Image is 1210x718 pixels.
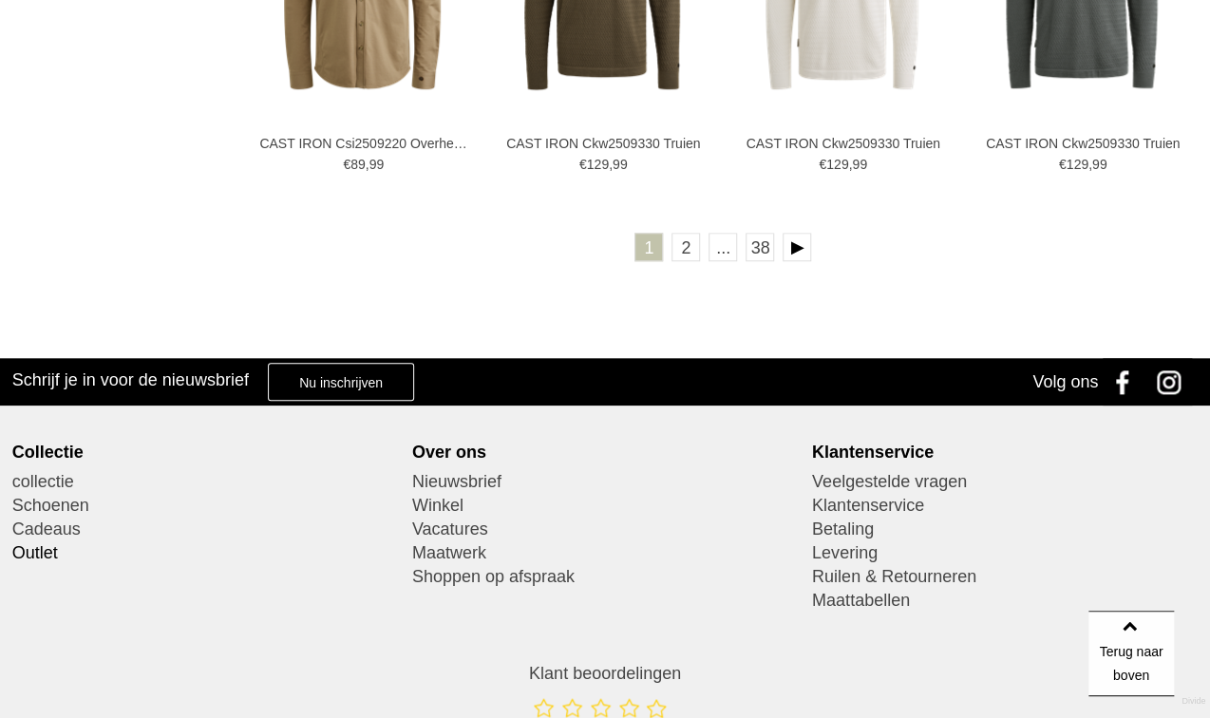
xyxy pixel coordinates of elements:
[1103,358,1150,406] a: Facebook
[848,157,852,172] span: ,
[12,494,398,518] a: Schoenen
[412,565,798,589] a: Shoppen op afspraak
[671,233,700,261] a: 2
[12,518,398,541] a: Cadeaus
[268,363,414,401] a: Nu inschrijven
[746,233,774,261] a: 38
[369,157,385,172] span: 99
[579,157,587,172] span: €
[259,135,467,152] a: CAST IRON Csi2509220 Overhemden
[819,157,826,172] span: €
[812,589,1198,613] a: Maattabellen
[613,157,628,172] span: 99
[12,442,398,463] div: Collectie
[12,541,398,565] a: Outlet
[739,135,947,152] a: CAST IRON Ckw2509330 Truien
[812,541,1198,565] a: Levering
[412,518,798,541] a: Vacatures
[412,494,798,518] a: Winkel
[1059,157,1067,172] span: €
[812,494,1198,518] a: Klantenservice
[366,157,369,172] span: ,
[1088,611,1174,696] a: Terug naar boven
[812,565,1198,589] a: Ruilen & Retourneren
[812,442,1198,463] div: Klantenservice
[350,157,366,172] span: 89
[1088,157,1092,172] span: ,
[587,157,609,172] span: 129
[826,157,848,172] span: 129
[852,157,867,172] span: 99
[634,233,663,261] a: 1
[1032,358,1098,406] div: Volg ons
[812,518,1198,541] a: Betaling
[979,135,1187,152] a: CAST IRON Ckw2509330 Truien
[412,442,798,463] div: Over ons
[1066,157,1087,172] span: 129
[1150,358,1198,406] a: Instagram
[709,233,737,261] span: ...
[412,470,798,494] a: Nieuwsbrief
[412,541,798,565] a: Maatwerk
[343,157,350,172] span: €
[12,470,398,494] a: collectie
[1092,157,1107,172] span: 99
[1182,690,1205,713] a: Divide
[812,470,1198,494] a: Veelgestelde vragen
[12,369,249,390] h3: Schrijf je in voor de nieuwsbrief
[500,135,708,152] a: CAST IRON Ckw2509330 Truien
[609,157,613,172] span: ,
